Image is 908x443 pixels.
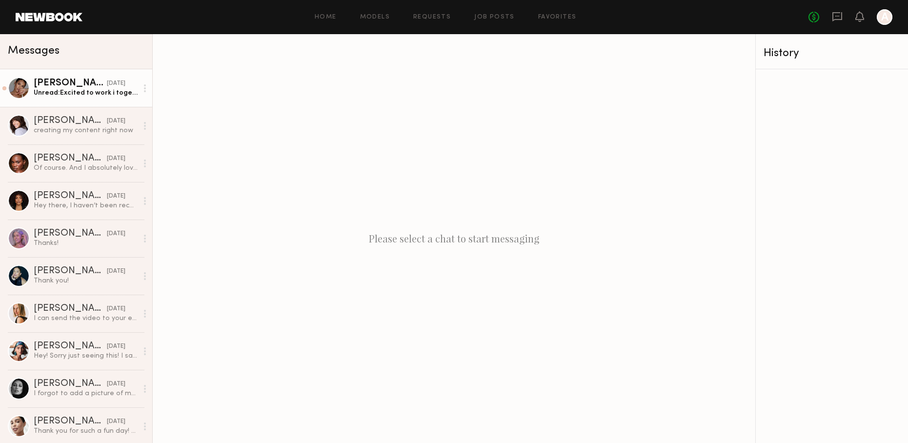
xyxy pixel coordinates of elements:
[107,229,125,239] div: [DATE]
[107,380,125,389] div: [DATE]
[107,267,125,276] div: [DATE]
[34,154,107,163] div: [PERSON_NAME]
[107,154,125,163] div: [DATE]
[34,266,107,276] div: [PERSON_NAME]
[34,163,138,173] div: Of course. And I absolutely love the molecular genesis. Feels so good on the skin and very moistu...
[34,201,138,210] div: Hey there, I haven’t been receiving your messages until I just got an email from you would love t...
[315,14,337,20] a: Home
[34,351,138,361] div: Hey! Sorry just seeing this! I saw that I was released already. Thanks for letting me know xx
[34,379,107,389] div: [PERSON_NAME]
[34,191,107,201] div: [PERSON_NAME]
[34,389,138,398] div: I forgot to add a picture of my hands for manicure reference. Just got a fresh maní [DATE]. Thank...
[107,117,125,126] div: [DATE]
[107,342,125,351] div: [DATE]
[34,239,138,248] div: Thanks!
[538,14,577,20] a: Favorites
[34,79,107,88] div: [PERSON_NAME]
[34,229,107,239] div: [PERSON_NAME]
[34,314,138,323] div: I can send the video to your email
[474,14,515,20] a: Job Posts
[34,417,107,426] div: [PERSON_NAME]
[34,304,107,314] div: [PERSON_NAME]
[8,45,60,57] span: Messages
[764,48,900,59] div: History
[34,88,138,98] div: Unread: Excited to work i together as well!
[34,342,107,351] div: [PERSON_NAME]
[107,192,125,201] div: [DATE]
[34,276,138,285] div: Thank you!
[107,304,125,314] div: [DATE]
[34,126,138,135] div: creating my content right now
[107,417,125,426] div: [DATE]
[413,14,451,20] a: Requests
[34,426,138,436] div: Thank you for such a fun day! X grateful we finally got to connect !
[153,34,755,443] div: Please select a chat to start messaging
[34,116,107,126] div: [PERSON_NAME]
[360,14,390,20] a: Models
[107,79,125,88] div: [DATE]
[877,9,892,25] a: A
